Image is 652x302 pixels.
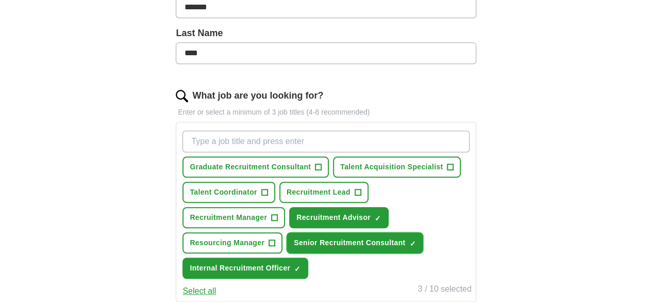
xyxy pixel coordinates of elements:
[182,258,308,279] button: Internal Recruitment Officer✓
[182,232,282,253] button: Resourcing Manager
[279,182,369,203] button: Recruitment Lead
[192,89,323,103] label: What job are you looking for?
[182,207,285,228] button: Recruitment Manager
[176,107,476,118] p: Enter or select a minimum of 3 job titles (4-8 recommended)
[340,162,443,172] span: Talent Acquisition Specialist
[418,283,472,297] div: 3 / 10 selected
[190,237,264,248] span: Resourcing Manager
[294,237,405,248] span: Senior Recruitment Consultant
[182,182,275,203] button: Talent Coordinator
[190,212,267,223] span: Recruitment Manager
[190,263,290,274] span: Internal Recruitment Officer
[287,232,423,253] button: Senior Recruitment Consultant✓
[182,131,469,152] input: Type a job title and press enter
[190,162,311,172] span: Graduate Recruitment Consultant
[294,265,300,273] span: ✓
[182,156,329,178] button: Graduate Recruitment Consultant
[375,214,381,222] span: ✓
[289,207,389,228] button: Recruitment Advisor✓
[176,90,188,102] img: search.png
[176,26,476,40] label: Last Name
[409,240,415,248] span: ✓
[287,187,350,198] span: Recruitment Lead
[296,212,371,223] span: Recruitment Advisor
[182,285,216,297] button: Select all
[190,187,257,198] span: Talent Coordinator
[333,156,461,178] button: Talent Acquisition Specialist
